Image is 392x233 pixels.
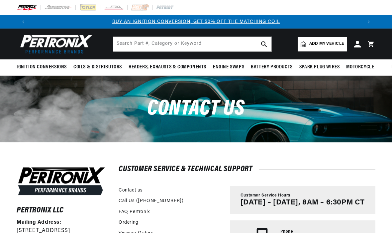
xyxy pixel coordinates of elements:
a: Add my vehicle [298,37,347,51]
summary: Coils & Distributors [70,59,125,75]
span: Coils & Distributors [73,64,122,71]
p: [DATE] – [DATE], 8AM – 6:30PM CT [241,198,365,207]
a: Call Us ([PHONE_NUMBER]) [119,197,183,205]
div: 1 of 3 [30,18,362,26]
a: FAQ Pertronix [119,208,150,216]
button: Translation missing: en.sections.announcements.previous_announcement [17,15,30,29]
summary: Engine Swaps [210,59,247,75]
span: Add my vehicle [309,41,344,47]
span: Motorcycle [346,64,374,71]
strong: Mailing Address: [17,220,61,225]
a: Contact us [119,187,143,194]
summary: Battery Products [247,59,296,75]
summary: Spark Plug Wires [296,59,343,75]
span: Engine Swaps [213,64,244,71]
span: Spark Plug Wires [299,64,340,71]
h6: Pertronix LLC [17,207,106,214]
button: Translation missing: en.sections.announcements.next_announcement [362,15,375,29]
button: search button [257,37,271,51]
h2: Customer Service & Technical Support [119,166,375,173]
summary: Ignition Conversions [17,59,70,75]
span: Contact us [147,98,245,120]
summary: Headers, Exhausts & Components [125,59,210,75]
span: Ignition Conversions [17,64,67,71]
span: Customer Service Hours [241,193,290,198]
summary: Motorcycle [343,59,377,75]
a: Ordering [119,219,139,226]
img: Pertronix [17,33,93,55]
input: Search Part #, Category or Keyword [113,37,271,51]
span: Battery Products [251,64,293,71]
a: BUY AN IGNITION CONVERSION, GET 50% OFF THE MATCHING COIL [112,19,280,24]
span: Headers, Exhausts & Components [129,64,206,71]
div: Announcement [30,18,362,26]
